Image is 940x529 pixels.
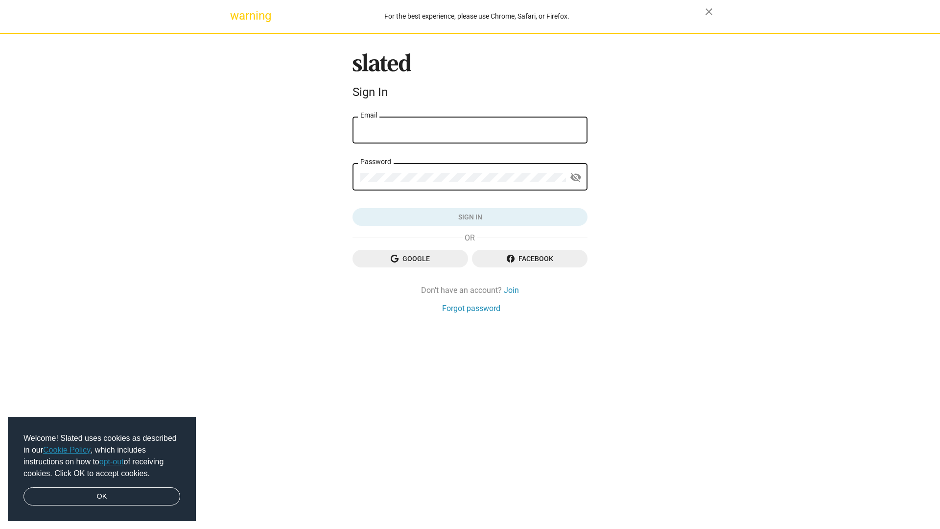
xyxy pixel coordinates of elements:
button: Show password [566,168,586,188]
mat-icon: warning [230,10,242,22]
div: Don't have an account? [352,285,587,295]
div: cookieconsent [8,417,196,522]
a: Cookie Policy [43,446,91,454]
span: Google [360,250,460,267]
button: Facebook [472,250,587,267]
div: Sign In [352,85,587,99]
a: Join [504,285,519,295]
mat-icon: close [703,6,715,18]
a: opt-out [99,457,124,466]
a: dismiss cookie message [23,487,180,506]
span: Welcome! Slated uses cookies as described in our , which includes instructions on how to of recei... [23,433,180,480]
button: Google [352,250,468,267]
a: Forgot password [442,303,500,313]
div: For the best experience, please use Chrome, Safari, or Firefox. [249,10,705,23]
sl-branding: Sign In [352,53,587,103]
span: Facebook [480,250,580,267]
mat-icon: visibility_off [570,170,582,185]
